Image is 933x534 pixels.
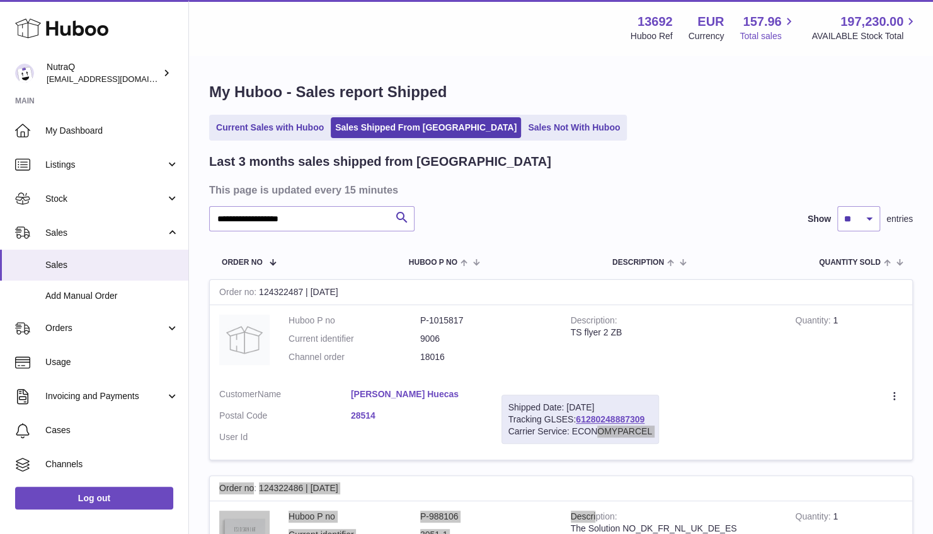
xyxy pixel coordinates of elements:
[219,431,351,443] dt: User Id
[45,193,166,205] span: Stock
[45,458,179,470] span: Channels
[697,13,724,30] strong: EUR
[209,153,551,170] h2: Last 3 months sales shipped from [GEOGRAPHIC_DATA]
[420,333,552,345] dd: 9006
[571,511,617,525] strong: Description
[508,426,652,438] div: Carrier Service: ECONOMYPARCEL
[331,117,521,138] a: Sales Shipped From [GEOGRAPHIC_DATA]
[795,315,833,328] strong: Quantity
[808,213,831,225] label: Show
[45,125,179,137] span: My Dashboard
[420,511,552,523] dd: P-988106
[210,476,912,501] div: 124322486 | [DATE]
[210,280,912,305] div: 124322487 | [DATE]
[795,511,833,525] strong: Quantity
[576,414,644,424] a: 61280248887309
[351,410,483,422] a: 28514
[47,74,185,84] span: [EMAIL_ADDRESS][DOMAIN_NAME]
[219,388,351,403] dt: Name
[222,258,263,267] span: Order No
[571,315,617,328] strong: Description
[740,30,796,42] span: Total sales
[886,213,913,225] span: entries
[289,511,420,523] dt: Huboo P no
[15,64,34,83] img: log@nutraq.com
[811,30,918,42] span: AVAILABLE Stock Total
[219,483,259,496] strong: Order no
[571,327,777,339] div: TS flyer 2 ZB
[289,351,420,363] dt: Channel order
[811,13,918,42] a: 197,230.00 AVAILABLE Stock Total
[524,117,624,138] a: Sales Not With Huboo
[219,389,258,399] span: Customer
[219,287,259,300] strong: Order no
[219,410,351,425] dt: Postal Code
[409,258,457,267] span: Huboo P no
[501,395,659,444] div: Tracking GLSES:
[45,322,166,334] span: Orders
[508,402,652,414] div: Shipped Date: [DATE]
[420,351,552,363] dd: 18016
[689,30,724,42] div: Currency
[289,333,420,345] dt: Current identifier
[219,315,270,365] img: no-photo.jpg
[45,159,166,171] span: Listings
[45,390,166,402] span: Invoicing and Payments
[612,258,664,267] span: Description
[840,13,903,30] span: 197,230.00
[209,183,910,197] h3: This page is updated every 15 minutes
[289,315,420,327] dt: Huboo P no
[45,259,179,271] span: Sales
[638,13,673,30] strong: 13692
[743,13,781,30] span: 157.96
[45,424,179,436] span: Cases
[47,61,160,85] div: NutraQ
[351,388,483,400] a: [PERSON_NAME] Huecas
[420,315,552,327] dd: P-1015817
[786,305,912,379] td: 1
[45,290,179,302] span: Add Manual Order
[631,30,673,42] div: Huboo Ref
[45,356,179,368] span: Usage
[740,13,796,42] a: 157.96 Total sales
[212,117,328,138] a: Current Sales with Huboo
[15,487,173,509] a: Log out
[209,82,913,102] h1: My Huboo - Sales report Shipped
[45,227,166,239] span: Sales
[819,258,881,267] span: Quantity Sold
